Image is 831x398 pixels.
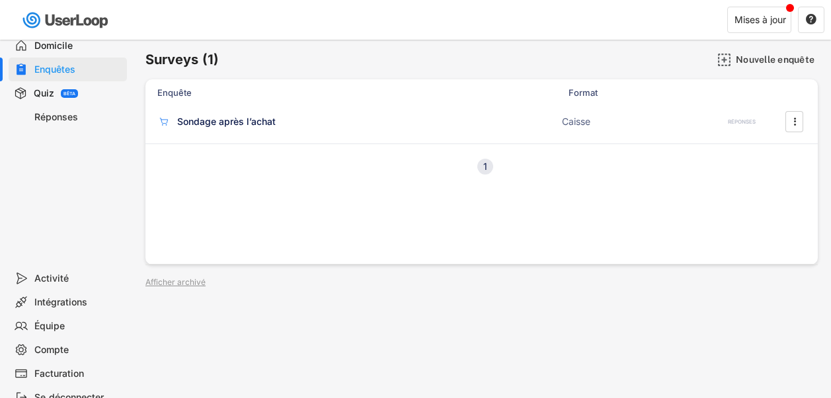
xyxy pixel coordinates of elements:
div: Quiz [34,87,54,100]
div: Enquête [157,87,561,99]
div: Enquêtes [34,63,122,76]
div: Réponses [34,111,122,124]
img: userloop-logo-01.svg [20,7,113,34]
text:  [806,13,816,25]
div: Sondage après l’achat [177,115,276,128]
div: Mises à jour [734,15,786,24]
div: Nouvelle enquête [736,54,814,65]
div: 1 [477,162,493,171]
div: Intégrations [34,296,122,309]
h6: Surveys (1) [145,51,219,69]
div: Caisse [562,115,694,128]
div: Facturation [34,368,122,380]
div: Format [569,87,701,99]
img: AddMajor.svg [717,53,731,67]
button:  [805,14,817,26]
div: Équipe [34,320,122,333]
div: BÊTA [63,91,75,96]
button:  [788,112,801,132]
div: Domicile [34,40,122,52]
div: Afficher archivé [145,278,206,286]
div: Activité [34,272,122,285]
div: RÉPONSES [728,118,756,126]
text:  [793,114,796,128]
div: Compte [34,344,122,356]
